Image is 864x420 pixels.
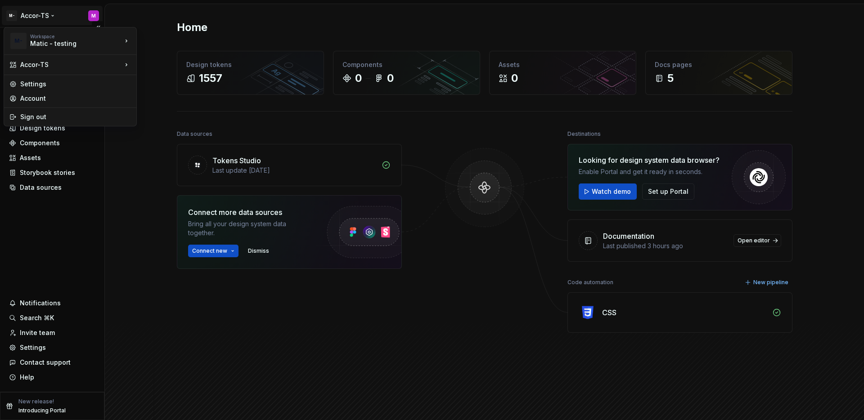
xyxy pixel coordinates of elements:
div: M- [10,33,27,49]
div: Account [20,94,131,103]
div: Sign out [20,112,131,121]
div: Accor-TS [20,60,122,69]
div: Settings [20,80,131,89]
div: Workspace [30,34,122,39]
div: Matic - testing [30,39,107,48]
